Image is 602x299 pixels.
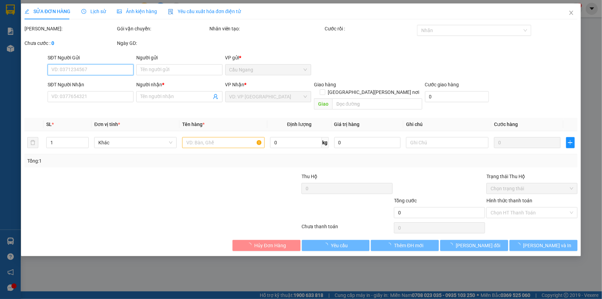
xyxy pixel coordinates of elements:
span: Chọn trạng thái [491,183,573,194]
span: Giao hàng [314,82,336,87]
label: Cước giao hàng [425,82,459,87]
div: Chưa thanh toán [301,223,394,235]
img: icon [168,9,174,15]
div: SĐT Người Gửi [48,54,134,61]
button: [PERSON_NAME] và In [510,240,578,251]
button: Thêm ĐH mới [371,240,439,251]
span: Định lượng [287,122,312,127]
b: 0 [51,40,54,46]
button: plus [566,137,575,148]
button: Hủy Đơn Hàng [233,240,300,251]
span: Yêu cầu xuất hóa đơn điện tử [168,9,241,14]
span: Cước hàng [494,122,518,127]
span: close [569,10,574,16]
span: Tổng cước [394,198,417,203]
div: Cước rồi : [325,25,416,32]
div: Chưa cước : [24,39,116,47]
span: Cầu Ngang [229,65,307,75]
span: clock-circle [81,9,86,14]
span: Khác [98,137,172,148]
span: Yêu cầu [331,242,348,249]
span: Lịch sử [81,9,106,14]
button: delete [27,137,38,148]
div: Người nhận [136,81,222,88]
input: Cước giao hàng [425,91,489,102]
span: Đơn vị tính [94,122,120,127]
span: loading [386,243,394,248]
span: [PERSON_NAME] và In [523,242,572,249]
input: Dọc đường [332,98,422,109]
button: Yêu cầu [302,240,370,251]
div: Gói vận chuyển: [117,25,208,32]
div: VP gửi [225,54,311,61]
span: Giá trị hàng [334,122,360,127]
span: user-add [213,94,218,99]
input: VD: Bàn, Ghế [182,137,265,148]
button: [PERSON_NAME] đổi [440,240,508,251]
input: 0 [494,137,561,148]
div: Trạng thái Thu Hộ [486,173,578,180]
div: [PERSON_NAME]: [24,25,116,32]
span: Hủy Đơn Hàng [254,242,286,249]
th: Ghi chú [403,118,491,131]
span: Ảnh kiện hàng [117,9,157,14]
span: Thêm ĐH mới [394,242,423,249]
input: Ghi Chú [406,137,488,148]
span: SL [46,122,52,127]
span: Thu Hộ [302,174,317,179]
span: VP Nhận [225,82,245,87]
span: loading [323,243,331,248]
span: SỬA ĐƠN HÀNG [24,9,70,14]
button: Close [562,3,581,23]
span: [GEOGRAPHIC_DATA][PERSON_NAME] nơi [325,88,422,96]
span: edit [24,9,29,14]
span: [PERSON_NAME] đổi [456,242,500,249]
span: loading [247,243,254,248]
div: SĐT Người Nhận [48,81,134,88]
label: Hình thức thanh toán [486,198,532,203]
span: Giao [314,98,332,109]
span: loading [516,243,523,248]
span: loading [448,243,456,248]
span: picture [117,9,122,14]
div: Người gửi [136,54,222,61]
div: Tổng: 1 [27,157,233,165]
span: plus [566,140,574,145]
span: kg [322,137,329,148]
div: Ngày GD: [117,39,208,47]
span: Tên hàng [182,122,205,127]
div: Nhân viên tạo: [209,25,324,32]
